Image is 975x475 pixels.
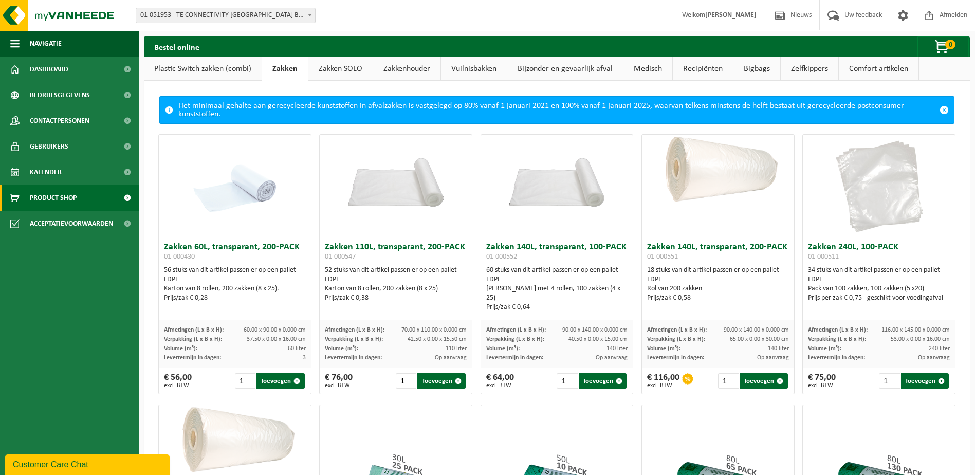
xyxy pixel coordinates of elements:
[486,303,628,312] div: Prijs/zak € 0,64
[724,327,789,333] span: 90.00 x 140.00 x 0.000 cm
[486,355,543,361] span: Levertermijn in dagen:
[647,327,707,333] span: Afmetingen (L x B x H):
[401,327,467,333] span: 70.00 x 110.00 x 0.000 cm
[647,266,789,303] div: 18 stuks van dit artikel passen er op een pallet
[579,373,627,389] button: Toevoegen
[325,345,358,352] span: Volume (m³):
[446,345,467,352] span: 110 liter
[396,373,416,389] input: 1
[30,211,113,236] span: Acceptatievoorwaarden
[647,336,705,342] span: Verpakking (L x B x H):
[808,336,866,342] span: Verpakking (L x B x H):
[596,355,628,361] span: Op aanvraag
[647,382,679,389] span: excl. BTW
[435,355,467,361] span: Op aanvraag
[733,57,780,81] a: Bigbags
[562,327,628,333] span: 90.00 x 140.00 x 0.000 cm
[827,135,930,238] img: 01-000511
[647,253,678,261] span: 01-000551
[256,373,304,389] button: Toevoegen
[262,57,308,81] a: Zakken
[325,243,467,263] h3: Zakken 110L, transparant, 200-PACK
[164,327,224,333] span: Afmetingen (L x B x H):
[839,57,918,81] a: Comfort artikelen
[30,159,62,185] span: Kalender
[808,327,868,333] span: Afmetingen (L x B x H):
[178,97,934,123] div: Het minimaal gehalte aan gerecycleerde kunststoffen in afvalzakken is vastgelegd op 80% vanaf 1 j...
[781,57,838,81] a: Zelfkippers
[320,135,472,211] img: 01-000547
[881,327,950,333] span: 116.00 x 145.00 x 0.000 cm
[303,355,306,361] span: 3
[136,8,315,23] span: 01-051953 - TE CONNECTIVITY BELGIUM BV - OOSTKAMP
[325,336,383,342] span: Verpakking (L x B x H):
[808,373,836,389] div: € 75,00
[441,57,507,81] a: Vuilnisbakken
[557,373,577,389] input: 1
[647,243,789,263] h3: Zakken 140L, transparant, 200-PACK
[901,373,949,389] button: Toevoegen
[325,275,467,284] div: LDPE
[486,373,514,389] div: € 64,00
[808,253,839,261] span: 01-000511
[325,266,467,303] div: 52 stuks van dit artikel passen er op een pallet
[164,284,306,294] div: Karton van 8 rollen, 200 zakken (8 x 25).
[183,135,286,238] img: 01-000430
[934,97,954,123] a: Sluit melding
[164,243,306,263] h3: Zakken 60L, transparant, 200-PACK
[30,82,90,108] span: Bedrijfsgegevens
[568,336,628,342] span: 40.50 x 0.00 x 15.00 cm
[5,452,172,475] iframe: chat widget
[486,266,628,312] div: 60 stuks van dit artikel passen er op een pallet
[647,355,704,361] span: Levertermijn in dagen:
[647,345,680,352] span: Volume (m³):
[164,382,192,389] span: excl. BTW
[30,134,68,159] span: Gebruikers
[247,336,306,342] span: 37.50 x 0.00 x 16.00 cm
[623,57,672,81] a: Medisch
[917,36,969,57] button: 0
[164,253,195,261] span: 01-000430
[325,355,382,361] span: Levertermijn in dagen:
[325,284,467,294] div: Karton van 8 rollen, 200 zakken (8 x 25)
[808,382,836,389] span: excl. BTW
[164,294,306,303] div: Prijs/zak € 0,28
[144,57,262,81] a: Plastic Switch zakken (combi)
[30,31,62,57] span: Navigatie
[879,373,899,389] input: 1
[945,40,955,49] span: 0
[647,294,789,303] div: Prijs/zak € 0,58
[486,382,514,389] span: excl. BTW
[408,336,467,342] span: 42.50 x 0.00 x 15.50 cm
[325,373,353,389] div: € 76,00
[507,57,623,81] a: Bijzonder en gevaarlijk afval
[30,185,77,211] span: Product Shop
[891,336,950,342] span: 53.00 x 0.00 x 16.00 cm
[486,275,628,284] div: LDPE
[235,373,255,389] input: 1
[164,336,222,342] span: Verpakking (L x B x H):
[486,243,628,263] h3: Zakken 140L, transparant, 100-PACK
[642,135,794,211] img: 01-000551
[673,57,733,81] a: Recipiënten
[486,345,520,352] span: Volume (m³):
[808,345,841,352] span: Volume (m³):
[164,275,306,284] div: LDPE
[808,266,950,303] div: 34 stuks van dit artikel passen er op een pallet
[918,355,950,361] span: Op aanvraag
[808,243,950,263] h3: Zakken 240L, 100-PACK
[808,275,950,284] div: LDPE
[30,108,89,134] span: Contactpersonen
[486,336,544,342] span: Verpakking (L x B x H):
[30,57,68,82] span: Dashboard
[486,253,517,261] span: 01-000552
[740,373,787,389] button: Toevoegen
[808,294,950,303] div: Prijs per zak € 0,75 - geschikt voor voedingafval
[486,284,628,303] div: [PERSON_NAME] met 4 rollen, 100 zakken (4 x 25)
[730,336,789,342] span: 65.00 x 0.00 x 30.00 cm
[647,275,789,284] div: LDPE
[373,57,440,81] a: Zakkenhouder
[164,345,197,352] span: Volume (m³):
[757,355,789,361] span: Op aanvraag
[705,11,757,19] strong: [PERSON_NAME]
